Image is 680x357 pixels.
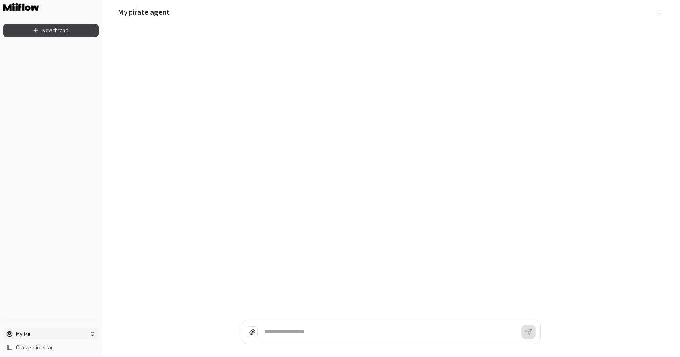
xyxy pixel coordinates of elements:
[3,341,99,354] button: Close sidebar
[3,328,99,339] button: My Mii
[16,330,30,338] p: My Mii
[3,3,39,11] img: Logo
[16,343,53,351] span: Close sidebar
[118,6,528,18] p: My pirate agent
[3,24,99,37] button: New thread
